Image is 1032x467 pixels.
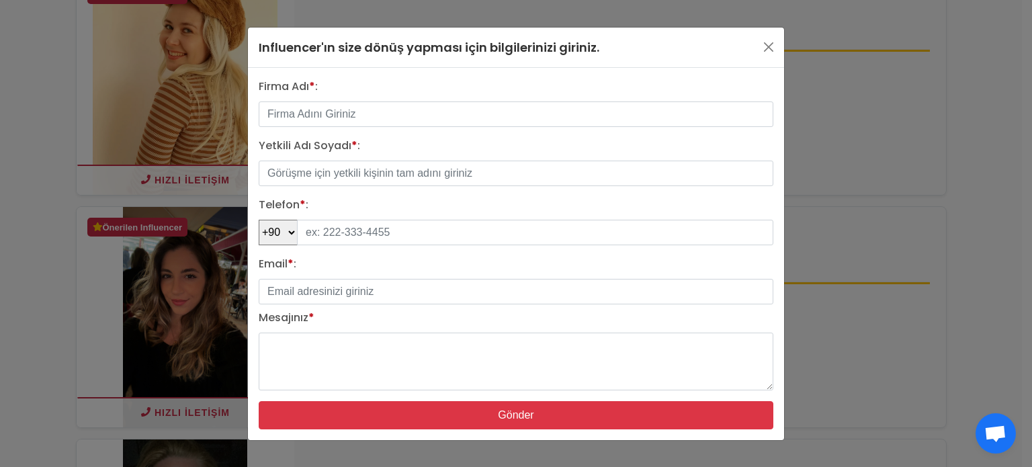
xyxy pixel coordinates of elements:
label: Firma Adı : [259,79,318,95]
div: Açık sohbet [976,413,1016,454]
h4: Influencer'ın size dönüş yapması için bilgilerinizi giriniz. [259,38,599,56]
button: Gönder [259,401,773,429]
input: ex: 222-333-4455 [297,220,773,245]
label: Mesajınız [259,310,314,326]
label: Email : [259,256,296,272]
input: Email adresinizi giriniz [259,279,773,304]
label: Yetkili Adı Soyadı : [259,138,360,154]
label: Telefon : [259,197,308,213]
input: Firma Adını Giriniz [259,101,773,127]
input: Görüşme için yetkili kişinin tam adını giriniz [259,161,773,186]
